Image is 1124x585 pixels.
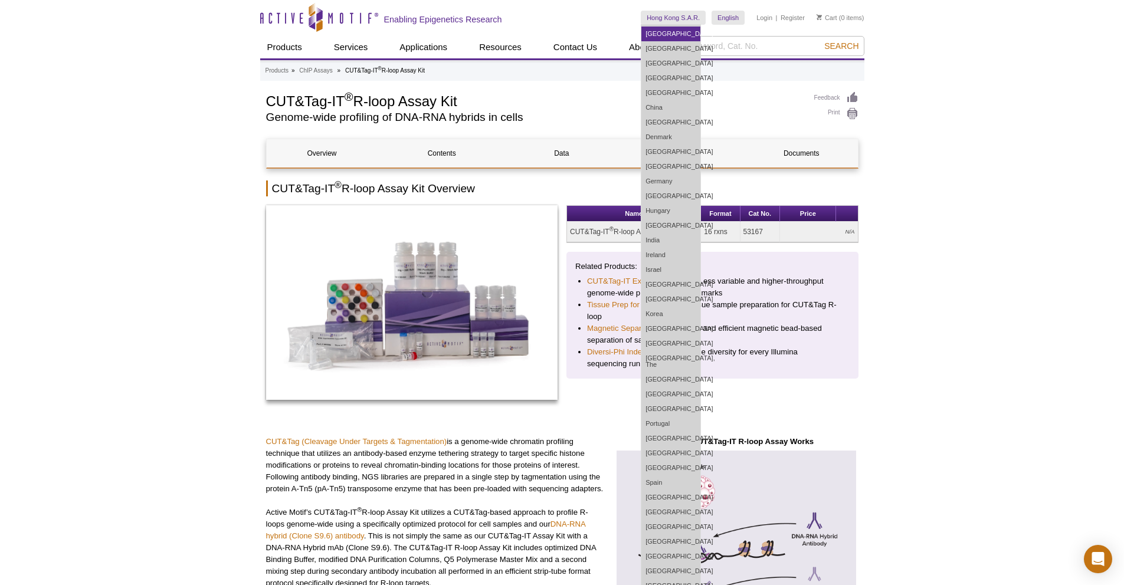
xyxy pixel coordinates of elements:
sup: ® [345,90,353,103]
a: [GEOGRAPHIC_DATA] [641,189,700,203]
li: | [776,11,778,25]
a: [GEOGRAPHIC_DATA] [641,534,700,549]
li: : Less variable and higher-throughput genome-wide profiling of histone marks [587,275,838,299]
li: CUT&Tag-IT R-loop Assay Kit [345,67,425,74]
a: Israel [641,262,700,277]
a: Magnetic Separation Rack: [587,323,680,334]
a: Diversi-Phi Indexed PhiX [587,346,673,358]
a: [GEOGRAPHIC_DATA] [641,520,700,534]
a: [GEOGRAPHIC_DATA] [641,159,700,174]
td: 53167 [740,222,781,242]
a: Spain [641,475,700,490]
a: China [641,100,700,115]
a: [GEOGRAPHIC_DATA] [641,402,700,416]
a: [GEOGRAPHIC_DATA] [641,549,700,564]
a: Tissue Prep for NGS Assays: [587,299,687,311]
th: Format [701,206,740,222]
li: » [337,67,341,74]
a: Germany [641,174,700,189]
a: [GEOGRAPHIC_DATA] [641,461,700,475]
a: Resources [472,36,529,58]
button: Search [821,41,862,51]
a: Hungary [641,203,700,218]
td: 16 rxns [701,222,740,242]
p: Related Products: [575,261,850,272]
a: Contact Us [546,36,604,58]
sup: ® [335,180,342,190]
a: [GEOGRAPHIC_DATA], The [641,351,700,372]
a: Login [756,14,772,22]
a: Documents [746,139,857,167]
a: Data [506,139,617,167]
td: N/A [780,222,857,242]
a: Register [781,14,805,22]
a: Cart [817,14,837,22]
a: Products [266,65,289,76]
li: (0 items) [817,11,864,25]
a: ChIP Assays [299,65,333,76]
a: Portugal [641,416,700,431]
a: CUT&Tag-IT Express Assay Kit [587,275,694,287]
a: [GEOGRAPHIC_DATA] [641,490,700,505]
h2: Enabling Epigenetics Research [384,14,502,25]
sup: ® [357,505,362,512]
a: English [712,11,745,25]
span: Search [824,41,858,51]
a: [GEOGRAPHIC_DATA] [641,336,700,351]
a: Services [327,36,375,58]
th: Name [567,206,701,222]
a: FAQs [626,139,737,167]
a: [GEOGRAPHIC_DATA] [641,144,700,159]
a: India [641,233,700,248]
h2: CUT&Tag-IT R-loop Assay Kit Overview [266,180,858,196]
input: Keyword, Cat. No. [673,36,864,56]
li: Tissue sample preparation for CUT&Tag R-loop [587,299,838,323]
a: [GEOGRAPHIC_DATA] [641,321,700,336]
a: Overview [267,139,378,167]
a: Applications [392,36,454,58]
a: [GEOGRAPHIC_DATA] [641,387,700,402]
sup: ® [609,226,614,232]
a: [GEOGRAPHIC_DATA] [641,431,700,446]
a: [GEOGRAPHIC_DATA] [641,564,700,579]
a: [GEOGRAPHIC_DATA] [641,277,700,292]
a: [GEOGRAPHIC_DATA] [641,71,700,86]
a: Ireland [641,248,700,262]
a: [GEOGRAPHIC_DATA] [641,446,700,461]
th: Cat No. [740,206,781,222]
a: [GEOGRAPHIC_DATA] [641,56,700,71]
td: CUT&Tag-IT R-loop Assay Kit [567,222,701,242]
a: Denmark [641,130,700,144]
img: Your Cart [817,14,822,20]
h2: Genome-wide profiling of DNA-RNA hybrids in cells [266,112,802,123]
p: is a genome-wide chromatin profiling technique that utilizes an antibody-based enzyme tethering s... [266,436,607,495]
a: DNA-RNA hybrid (Clone S9.6) antibody [266,520,586,540]
a: Korea [641,307,700,321]
a: [GEOGRAPHIC_DATA] [641,86,700,100]
div: Open Intercom Messenger [1084,545,1112,573]
a: About Us [622,36,673,58]
th: Price [780,206,836,222]
li: » [291,67,295,74]
a: [GEOGRAPHIC_DATA] [641,505,700,520]
a: Feedback [814,91,858,104]
a: Hong Kong S.A.R. [641,11,706,25]
a: [GEOGRAPHIC_DATA] [641,372,700,387]
strong: How the CUT&Tag-IT R-loop Assay Works [660,437,814,446]
a: [GEOGRAPHIC_DATA] [641,27,700,41]
a: [GEOGRAPHIC_DATA] [641,115,700,130]
a: Print [814,107,858,120]
li: : Reliable diversity for every Illumina sequencing run [587,346,838,370]
a: Contents [386,139,497,167]
a: [GEOGRAPHIC_DATA] [641,218,700,233]
a: [GEOGRAPHIC_DATA] [641,292,700,307]
sup: ® [378,65,382,71]
a: [GEOGRAPHIC_DATA] [641,41,700,56]
a: CUT&Tag (Cleavage Under Targets & Tagmentation) [266,437,447,446]
a: Products [260,36,309,58]
h1: CUT&Tag-IT R-loop Assay Kit [266,91,802,109]
img: CUT&Tag-IT<sup>®</sup> R-loop Assay Kit [266,205,558,400]
li: Rapid and efficient magnetic bead-based separation of samples [587,323,838,346]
